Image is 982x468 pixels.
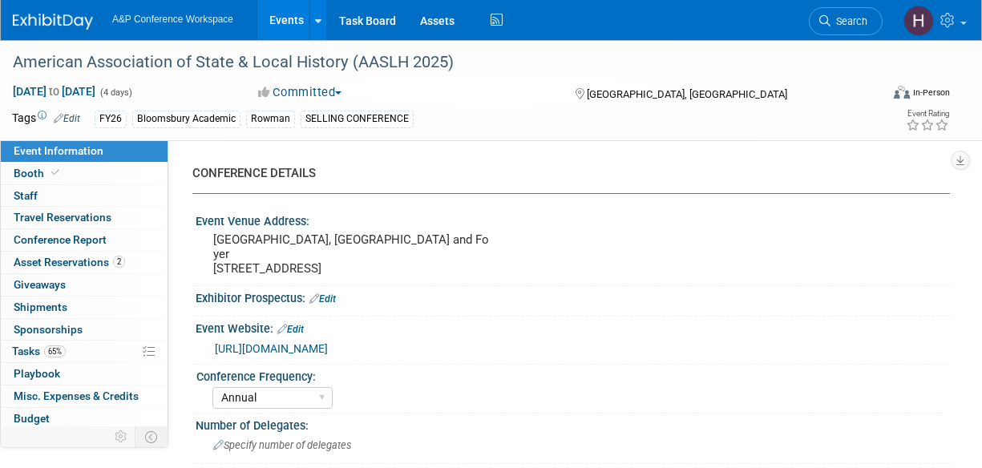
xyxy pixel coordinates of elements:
a: Giveaways [1,274,168,296]
a: Travel Reservations [1,207,168,228]
span: Event Information [14,144,103,157]
span: Search [830,15,867,27]
span: Tasks [12,345,66,357]
span: Booth [14,167,63,180]
span: [GEOGRAPHIC_DATA], [GEOGRAPHIC_DATA] [587,88,787,100]
a: Booth [1,163,168,184]
img: Format-Inperson.png [894,86,910,99]
pre: [GEOGRAPHIC_DATA], [GEOGRAPHIC_DATA] and Foyer [STREET_ADDRESS] [213,232,492,276]
img: ExhibitDay [13,14,93,30]
a: Shipments [1,297,168,318]
span: [DATE] [DATE] [12,84,96,99]
a: Event Information [1,140,168,162]
a: Misc. Expenses & Credits [1,385,168,407]
span: (4 days) [99,87,132,98]
div: FY26 [95,111,127,127]
div: Event Format [814,83,950,107]
span: Asset Reservations [14,256,125,268]
a: Edit [54,113,80,124]
span: 65% [44,345,66,357]
div: Number of Delegates: [196,414,950,434]
div: Event Venue Address: [196,209,950,229]
div: SELLING CONFERENCE [301,111,414,127]
div: Event Rating [906,110,949,118]
div: Rowman [246,111,295,127]
div: Exhibitor Prospectus: [196,286,950,307]
td: Personalize Event Tab Strip [107,426,135,447]
span: Budget [14,412,50,425]
div: Bloomsbury Academic [132,111,240,127]
span: Shipments [14,301,67,313]
span: Conference Report [14,233,107,246]
span: A&P Conference Workspace [112,14,233,25]
span: Travel Reservations [14,211,111,224]
span: Misc. Expenses & Credits [14,389,139,402]
a: Sponsorships [1,319,168,341]
span: to [46,85,62,98]
a: Edit [277,324,304,335]
span: Specify number of delegates [213,439,351,451]
a: Staff [1,185,168,207]
div: Conference Frequency: [196,365,943,385]
td: Toggle Event Tabs [135,426,168,447]
a: Search [809,7,883,35]
button: Committed [253,84,348,101]
a: [URL][DOMAIN_NAME] [215,342,328,355]
img: Hannah Siegel [903,6,934,36]
div: In-Person [912,87,950,99]
a: Budget [1,408,168,430]
div: American Association of State & Local History (AASLH 2025) [7,48,870,77]
a: Edit [309,293,336,305]
a: Conference Report [1,229,168,251]
span: Staff [14,189,38,202]
span: Sponsorships [14,323,83,336]
span: Playbook [14,367,60,380]
a: Asset Reservations2 [1,252,168,273]
i: Booth reservation complete [51,168,59,177]
span: 2 [113,256,125,268]
td: Tags [12,110,80,128]
div: CONFERENCE DETAILS [192,165,938,182]
a: Playbook [1,363,168,385]
div: Event Website: [196,317,950,337]
span: Giveaways [14,278,66,291]
a: Tasks65% [1,341,168,362]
